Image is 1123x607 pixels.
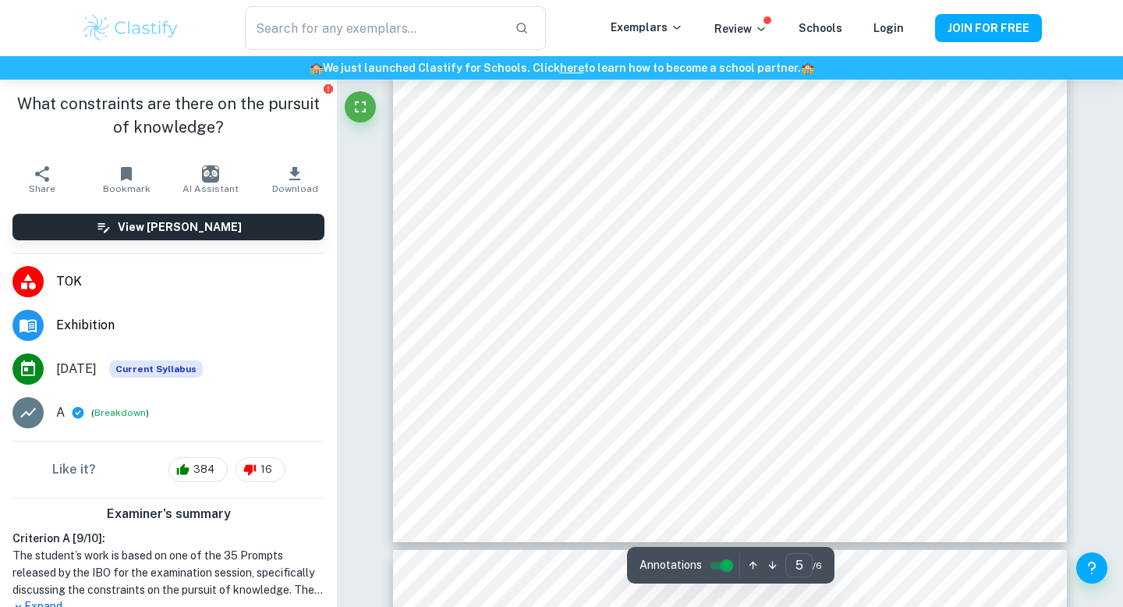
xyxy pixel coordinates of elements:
button: Breakdown [94,406,146,420]
a: Schools [799,22,842,34]
button: View [PERSON_NAME] [12,214,324,240]
input: Search for any exemplars... [245,6,502,50]
span: 384 [185,462,223,477]
span: 🏫 [801,62,814,74]
h6: Like it? [52,460,96,479]
button: Download [253,158,337,201]
span: Download [272,183,318,194]
h1: The student’s work is based on one of the 35 Prompts released by the IBO for the examination sess... [12,547,324,598]
p: Exemplars [611,19,683,36]
span: AI Assistant [182,183,239,194]
span: / 6 [813,559,822,573]
img: AI Assistant [202,165,219,183]
h6: We just launched Clastify for Schools. Click to learn how to become a school partner. [3,59,1120,76]
button: Bookmark [84,158,168,201]
p: Review [714,20,767,37]
span: Current Syllabus [109,360,203,378]
button: Fullscreen [345,91,376,122]
button: AI Assistant [168,158,253,201]
span: Exhibition [56,316,324,335]
div: 16 [236,457,285,482]
span: 🏫 [310,62,323,74]
span: TOK [56,272,324,291]
span: Bookmark [103,183,151,194]
span: Share [29,183,55,194]
button: JOIN FOR FREE [935,14,1042,42]
span: ( ) [91,406,149,421]
h6: View [PERSON_NAME] [118,218,242,236]
p: A [56,403,65,422]
h1: What constraints are there on the pursuit of knowledge? [12,92,324,139]
div: This exemplar is based on the current syllabus. Feel free to refer to it for inspiration/ideas wh... [109,360,203,378]
button: Help and Feedback [1076,552,1107,584]
span: 16 [252,462,281,477]
h6: Criterion A [ 9 / 10 ]: [12,530,324,547]
span: Annotations [639,557,702,573]
div: 384 [168,457,228,482]
span: [DATE] [56,360,97,378]
a: here [560,62,584,74]
button: Report issue [322,83,334,94]
img: Clastify logo [81,12,180,44]
h6: Examiner's summary [6,505,331,524]
a: Login [873,22,904,34]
